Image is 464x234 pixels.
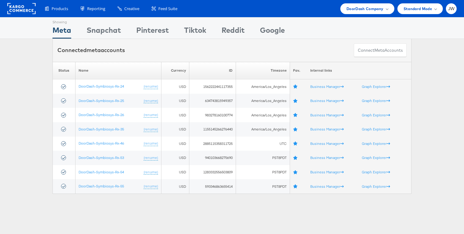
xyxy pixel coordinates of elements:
a: DoorDash-Symbiosys-Rx-46 [79,141,124,145]
a: Business Manager [310,113,344,117]
a: Business Manager [310,141,344,146]
span: DoorDash Company [346,6,384,12]
a: (rename) [144,112,158,118]
td: America/Los_Angeles [236,108,290,122]
a: Business Manager [310,170,344,174]
div: Connected accounts [57,46,125,54]
td: USD [161,94,189,108]
td: USD [161,165,189,179]
span: Feed Suite [158,6,177,12]
td: USD [161,179,189,194]
td: America/Los_Angeles [236,122,290,137]
a: (rename) [144,98,158,104]
a: Graph Explorer [362,84,390,89]
a: Graph Explorer [362,170,390,174]
td: 593346863655414 [189,179,236,194]
a: Graph Explorer [362,127,390,131]
td: 1562222441117355 [189,79,236,94]
td: 2885115358311725 [189,137,236,151]
td: 1155145266276440 [189,122,236,137]
td: USD [161,122,189,137]
span: Standard Mode [404,6,432,12]
span: JW [448,7,455,11]
a: (rename) [144,184,158,189]
a: Business Manager [310,155,344,160]
td: America/Los_Angeles [236,79,290,94]
td: USD [161,108,189,122]
td: 983278160100774 [189,108,236,122]
td: PST8PDT [236,165,290,179]
a: Graph Explorer [362,155,390,160]
a: Graph Explorer [362,184,390,189]
a: DoorDash-Symbiosys-Rx-54 [79,170,124,174]
a: (rename) [144,84,158,89]
a: DoorDash-Symbiosys-Rx-55 [79,184,124,188]
th: Name [75,62,161,79]
span: Products [52,6,68,12]
a: (rename) [144,141,158,146]
a: DoorDash-Symbiosys-Rx-25 [79,98,124,103]
td: 1283332556503809 [189,165,236,179]
div: Google [260,25,285,39]
td: PST8PDT [236,151,290,165]
a: DoorDash-Symbiosys-Rx-53 [79,155,124,160]
a: Graph Explorer [362,113,390,117]
td: PST8PDT [236,179,290,194]
td: 940103668275690 [189,151,236,165]
th: Currency [161,62,189,79]
th: Status [53,62,75,79]
span: meta [87,47,101,54]
a: Graph Explorer [362,98,390,103]
td: USD [161,137,189,151]
div: Meta [52,25,71,39]
a: Business Manager [310,98,344,103]
td: 634743815949357 [189,94,236,108]
a: Business Manager [310,184,344,189]
div: Pinterest [136,25,169,39]
td: UTC [236,137,290,151]
div: Tiktok [184,25,206,39]
div: Reddit [222,25,245,39]
a: Graph Explorer [362,141,390,146]
span: meta [374,47,385,53]
span: Reporting [87,6,105,12]
td: USD [161,79,189,94]
td: America/Los_Angeles [236,94,290,108]
a: Business Manager [310,84,344,89]
a: (rename) [144,127,158,132]
a: (rename) [144,170,158,175]
th: ID [189,62,236,79]
td: USD [161,151,189,165]
th: Timezone [236,62,290,79]
a: (rename) [144,155,158,160]
a: DoorDash-Symbiosys-Rx-35 [79,127,124,131]
a: Business Manager [310,127,344,131]
div: Snapchat [87,25,121,39]
button: ConnectmetaAccounts [354,43,407,57]
span: Creative [124,6,139,12]
a: DoorDash-Symbiosys-Rx-26 [79,112,124,117]
a: DoorDash-Symbiosys-Rx-24 [79,84,124,89]
div: Showing [52,17,71,25]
